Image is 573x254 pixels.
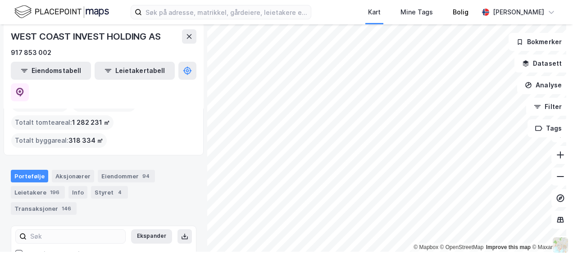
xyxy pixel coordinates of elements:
[14,4,109,20] img: logo.f888ab2527a4732fd821a326f86c7f29.svg
[368,7,381,18] div: Kart
[509,33,569,51] button: Bokmerker
[91,186,128,199] div: Styret
[68,135,103,146] span: 318 334 ㎡
[98,170,155,182] div: Eiendommer
[27,230,125,243] input: Søk
[493,7,544,18] div: [PERSON_NAME]
[517,76,569,94] button: Analyse
[48,188,61,197] div: 196
[72,117,110,128] span: 1 282 231 ㎡
[52,170,94,182] div: Aksjonærer
[486,244,531,250] a: Improve this map
[11,115,114,130] div: Totalt tomteareal :
[11,47,51,58] div: 917 853 002
[95,62,175,80] button: Leietakertabell
[141,172,151,181] div: 94
[131,229,172,244] button: Ekspander
[60,204,73,213] div: 146
[11,202,77,215] div: Transaksjoner
[528,119,569,137] button: Tags
[11,62,91,80] button: Eiendomstabell
[11,29,162,44] div: WEST COAST INVEST HOLDING AS
[453,7,468,18] div: Bolig
[142,5,311,19] input: Søk på adresse, matrikkel, gårdeiere, leietakere eller personer
[11,133,107,148] div: Totalt byggareal :
[528,211,573,254] div: Kontrollprogram for chat
[400,7,433,18] div: Mine Tags
[11,186,65,199] div: Leietakere
[414,244,438,250] a: Mapbox
[528,211,573,254] iframe: Chat Widget
[514,54,569,73] button: Datasett
[68,186,87,199] div: Info
[440,244,484,250] a: OpenStreetMap
[11,170,48,182] div: Portefølje
[115,188,124,197] div: 4
[526,98,569,116] button: Filter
